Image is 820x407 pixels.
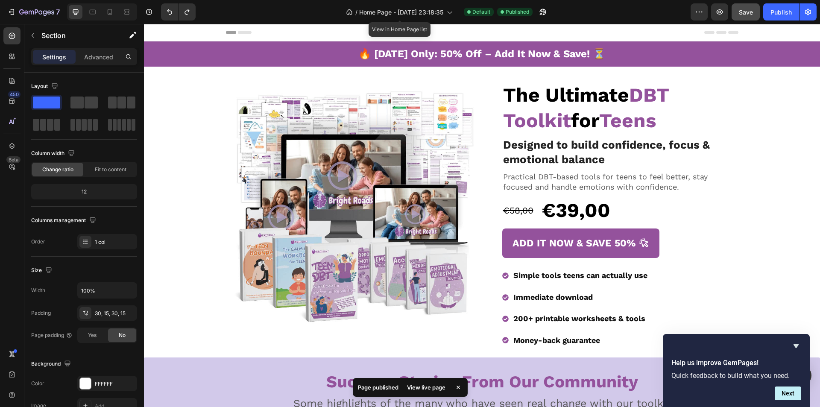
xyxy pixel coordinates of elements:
div: FFFFFF [95,380,135,388]
div: Layout [31,81,60,92]
p: 7 [56,7,60,17]
button: <strong>Add it Now &amp; Save 50%</strong> [358,205,515,234]
div: Order [31,238,45,246]
div: 1 col [95,238,135,246]
p: The Ultimate for [359,59,587,110]
p: Settings [42,53,66,61]
p: Quick feedback to build what you need. [671,372,801,380]
h2: Help us improve GemPages! [671,358,801,368]
button: Publish [763,3,799,20]
strong: Add it Now & Save 50% [369,211,492,228]
strong: Designed to build confidence, focus & emotional balance [359,114,566,142]
div: €39,00 [397,173,467,200]
iframe: Design area [144,24,820,407]
div: Color [31,380,44,387]
div: Publish [770,8,792,17]
strong: Immediate download [369,269,449,278]
div: €58,00 [358,178,390,196]
button: Save [732,3,760,20]
span: Fit to content [95,166,126,173]
span: Yes [88,331,97,339]
button: 7 [3,3,64,20]
div: Help us improve GemPages! [671,341,801,400]
div: Undo/Redo [161,3,196,20]
span: / [355,8,357,17]
p: Practical DBT-based tools for teens to feel better, stay focused and handle emotions with confide... [359,148,587,168]
div: Page padding [31,331,73,339]
span: Home Page - [DATE] 23:18:35 [359,8,443,17]
span: Published [506,8,529,16]
strong: 🔥 [DATE] Only: 50% Off – Add It Now & Save! ⏳ [214,24,462,36]
div: Size [31,265,54,276]
div: 30, 15, 30, 15 [95,310,135,317]
div: Padding [31,309,51,317]
p: Section [41,30,111,41]
div: 12 [33,186,135,198]
input: Auto [78,283,137,298]
p: Page published [358,383,398,392]
span: Some highlights of the many who have seen real change with our toolkit [149,373,527,386]
div: Width [31,287,45,294]
p: Advanced [84,53,113,61]
strong: Money-back guarantee [369,312,456,321]
div: Column width [31,148,76,159]
span: Save [739,9,753,16]
strong: 200+ printable worksheets & tools [369,290,501,299]
div: Background [31,358,73,370]
div: View live page [402,381,451,393]
button: Hide survey [791,341,801,351]
span: Default [472,8,490,16]
span: Teens [455,85,512,108]
button: Next question [775,387,801,400]
div: 450 [8,91,20,98]
span: Change ratio [42,166,73,173]
strong: Simple tools teens can actually use [369,247,504,256]
strong: Success Stories From Our Community [182,348,494,367]
span: No [119,331,126,339]
div: Columns management [31,215,98,226]
div: Beta [6,156,20,163]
